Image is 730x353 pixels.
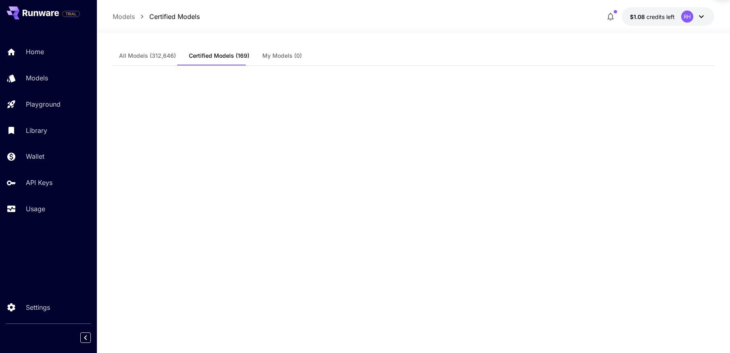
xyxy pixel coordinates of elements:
p: Models [26,73,48,83]
a: Certified Models [149,12,200,21]
a: Models [113,12,135,21]
p: Home [26,47,44,57]
p: Usage [26,204,45,214]
div: $1.082 [630,13,675,21]
button: Collapse sidebar [80,332,91,343]
span: Certified Models (169) [189,52,249,59]
span: TRIAL [63,11,79,17]
p: API Keys [26,178,52,187]
span: credits left [646,13,675,20]
span: All Models (312,646) [119,52,176,59]
span: $1.08 [630,13,646,20]
button: $1.082RH [622,7,714,26]
p: Settings [26,303,50,312]
p: Library [26,126,47,135]
nav: breadcrumb [113,12,200,21]
p: Playground [26,99,61,109]
span: My Models (0) [262,52,302,59]
div: RH [681,11,693,23]
p: Wallet [26,151,44,161]
span: Add your payment card to enable full platform functionality. [62,9,80,19]
div: Collapse sidebar [86,330,97,345]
